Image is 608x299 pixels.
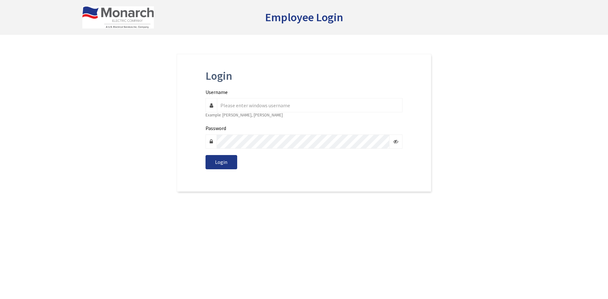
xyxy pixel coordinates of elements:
[206,125,226,132] label: Password
[206,70,402,82] h2: Login
[217,98,402,112] input: Username
[82,6,154,28] img: US Electrical Services, Inc.
[215,159,227,165] span: Login
[265,11,343,24] h2: Employee Login
[206,89,228,96] label: Username
[206,155,237,169] button: Login
[206,112,402,118] p: Example: [PERSON_NAME], [PERSON_NAME]
[389,134,402,149] span: Click here to show/hide password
